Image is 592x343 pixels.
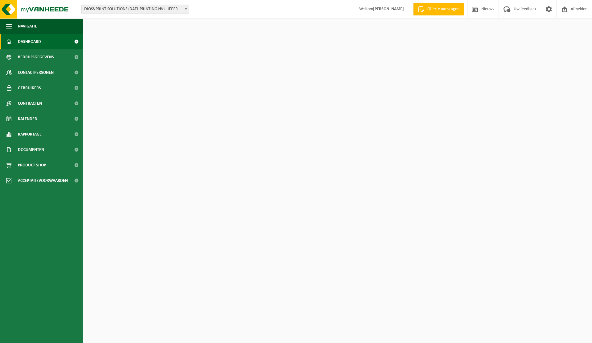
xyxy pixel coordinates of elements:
span: Offerte aanvragen [426,6,461,12]
span: Contactpersonen [18,65,54,80]
span: Contracten [18,96,42,111]
span: Rapportage [18,127,42,142]
span: Navigatie [18,19,37,34]
a: Offerte aanvragen [413,3,464,15]
span: Gebruikers [18,80,41,96]
strong: [PERSON_NAME] [373,7,404,11]
span: Bedrijfsgegevens [18,49,54,65]
span: Product Shop [18,157,46,173]
span: Documenten [18,142,44,157]
span: Acceptatievoorwaarden [18,173,68,188]
span: Kalender [18,111,37,127]
span: Dashboard [18,34,41,49]
span: DIOSS PRINT SOLUTIONS (DAEL PRINTING NV) - IEPER [82,5,189,14]
span: DIOSS PRINT SOLUTIONS (DAEL PRINTING NV) - IEPER [81,5,189,14]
